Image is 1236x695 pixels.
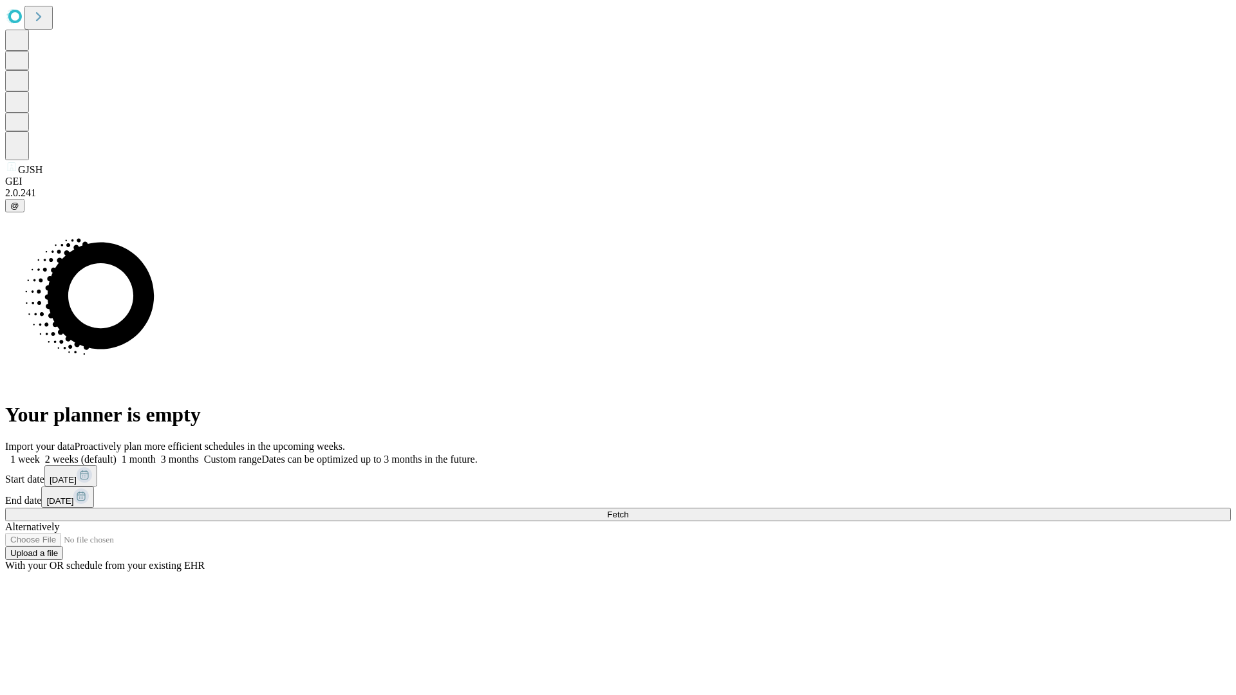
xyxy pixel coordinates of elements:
button: [DATE] [44,465,97,486]
span: 3 months [161,454,199,465]
span: 1 week [10,454,40,465]
span: Import your data [5,441,75,452]
button: [DATE] [41,486,94,508]
span: @ [10,201,19,210]
span: [DATE] [50,475,77,485]
div: Start date [5,465,1231,486]
span: Alternatively [5,521,59,532]
span: 2 weeks (default) [45,454,117,465]
div: 2.0.241 [5,187,1231,199]
span: GJSH [18,164,42,175]
button: Upload a file [5,546,63,560]
button: Fetch [5,508,1231,521]
div: GEI [5,176,1231,187]
span: Dates can be optimized up to 3 months in the future. [261,454,477,465]
button: @ [5,199,24,212]
h1: Your planner is empty [5,403,1231,427]
span: [DATE] [46,496,73,506]
span: Custom range [204,454,261,465]
span: Fetch [607,510,628,519]
div: End date [5,486,1231,508]
span: Proactively plan more efficient schedules in the upcoming weeks. [75,441,345,452]
span: With your OR schedule from your existing EHR [5,560,205,571]
span: 1 month [122,454,156,465]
